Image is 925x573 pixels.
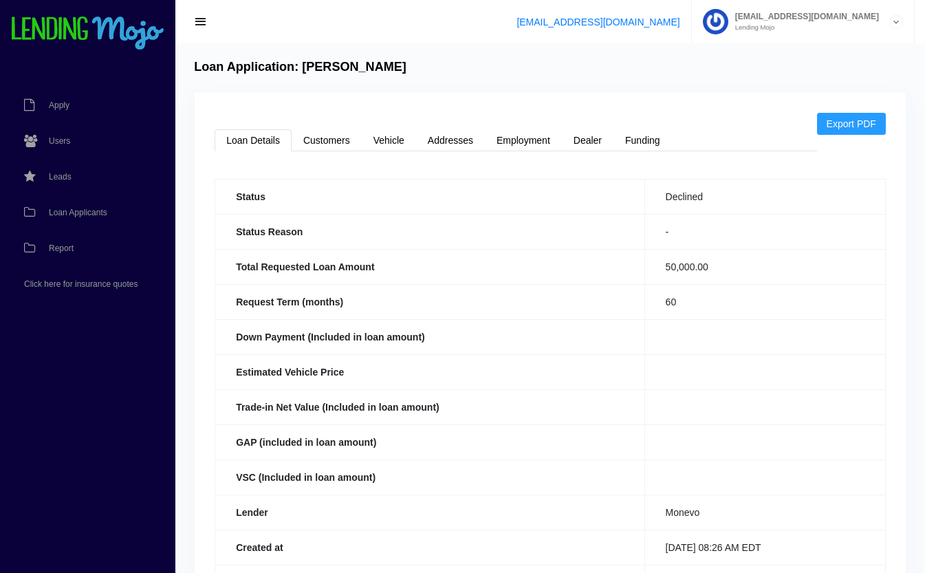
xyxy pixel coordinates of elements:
a: Addresses [416,129,485,151]
td: [DATE] 08:26 AM EDT [644,530,885,565]
td: 60 [644,284,885,319]
span: Report [49,244,74,252]
a: Employment [485,129,562,151]
a: Loan Details [215,129,292,151]
img: logo-small.png [10,17,165,51]
th: GAP (included in loan amount) [215,424,644,460]
th: Lender [215,495,644,530]
span: [EMAIL_ADDRESS][DOMAIN_NAME] [728,12,879,21]
a: Customers [292,129,362,151]
small: Lending Mojo [728,24,879,31]
a: Funding [613,129,672,151]
span: Leads [49,173,72,181]
a: Dealer [562,129,613,151]
a: Vehicle [362,129,416,151]
span: Users [49,137,70,145]
td: 50,000.00 [644,249,885,284]
img: Profile image [703,9,728,34]
th: VSC (Included in loan amount) [215,460,644,495]
th: Status Reason [215,214,644,249]
span: Apply [49,101,69,109]
span: Loan Applicants [49,208,107,217]
th: Estimated Vehicle Price [215,354,644,389]
th: Trade-in Net Value (Included in loan amount) [215,389,644,424]
h4: Loan Application: [PERSON_NAME] [194,60,406,75]
span: Click here for insurance quotes [24,280,138,288]
td: Declined [644,179,885,214]
th: Request Term (months) [215,284,644,319]
td: - [644,214,885,249]
th: Created at [215,530,644,565]
th: Down Payment (Included in loan amount) [215,319,644,354]
th: Status [215,179,644,214]
a: [EMAIL_ADDRESS][DOMAIN_NAME] [516,17,679,28]
td: Monevo [644,495,885,530]
a: Export PDF [817,113,886,135]
th: Total Requested Loan Amount [215,249,644,284]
